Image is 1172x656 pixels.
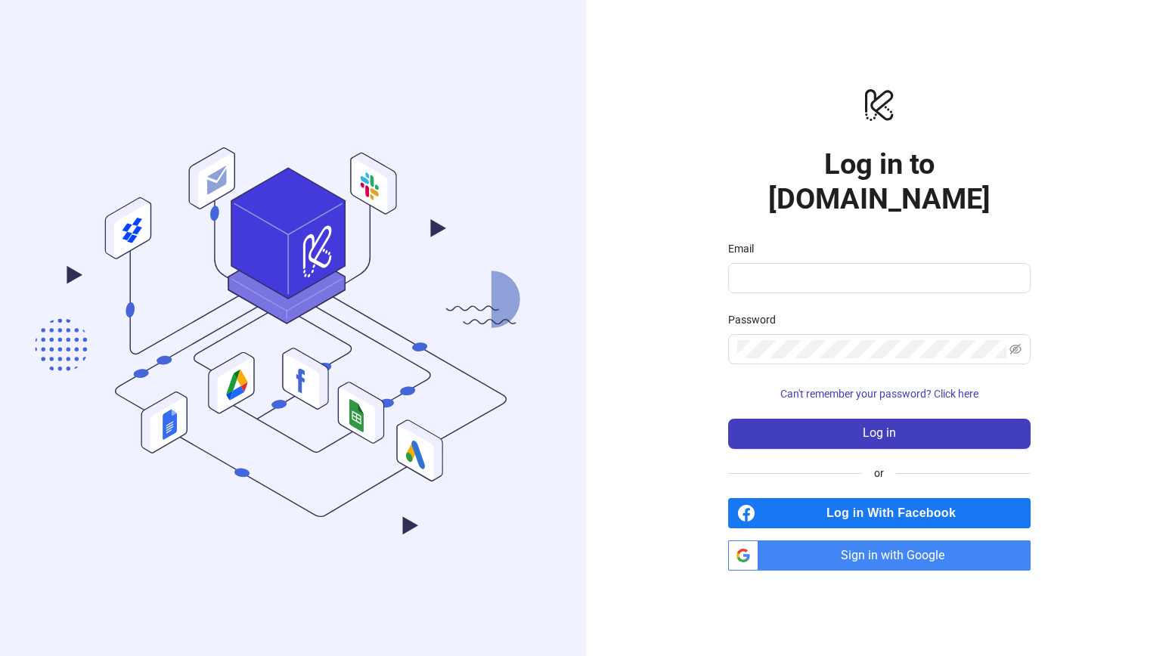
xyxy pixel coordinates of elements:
[1009,343,1022,355] span: eye-invisible
[728,147,1031,216] h1: Log in to [DOMAIN_NAME]
[780,388,978,400] span: Can't remember your password? Click here
[728,419,1031,449] button: Log in
[728,388,1031,400] a: Can't remember your password? Click here
[862,465,896,481] span: or
[728,498,1031,528] a: Log in With Facebook
[737,340,1006,358] input: Password
[737,269,1019,287] input: Email
[728,382,1031,407] button: Can't remember your password? Click here
[764,540,1031,571] span: Sign in with Google
[728,311,786,328] label: Password
[728,540,1031,571] a: Sign in with Google
[761,498,1031,528] span: Log in With Facebook
[863,426,896,440] span: Log in
[728,240,764,257] label: Email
